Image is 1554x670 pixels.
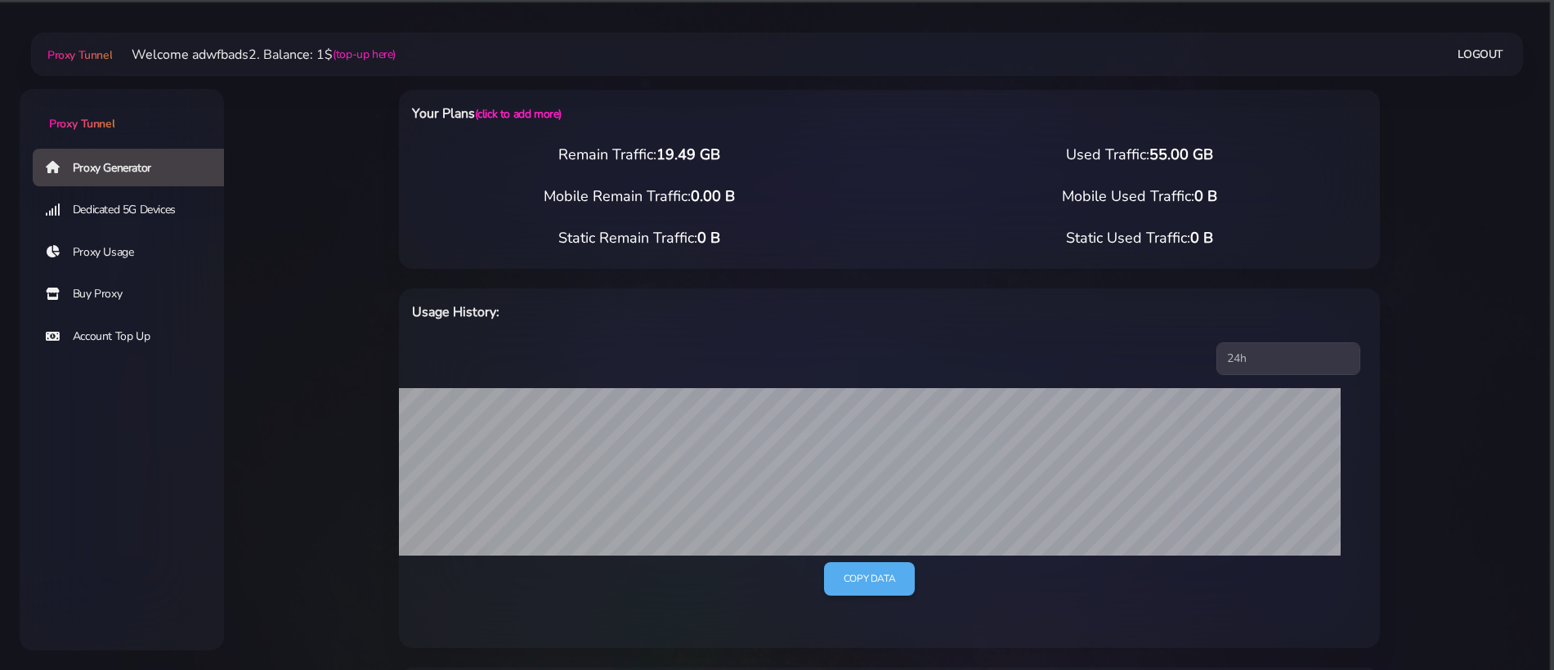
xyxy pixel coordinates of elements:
[33,234,237,271] a: Proxy Usage
[1194,186,1217,206] span: 0 B
[33,275,237,313] a: Buy Proxy
[1190,228,1213,248] span: 0 B
[49,116,114,132] span: Proxy Tunnel
[412,103,961,124] h6: Your Plans
[889,185,1390,208] div: Mobile Used Traffic:
[333,46,396,63] a: (top-up here)
[1313,403,1534,650] iframe: Webchat Widget
[412,301,961,323] h6: Usage History:
[1149,145,1213,164] span: 55.00 GB
[824,562,915,596] a: Copy data
[389,144,889,166] div: Remain Traffic:
[33,149,237,186] a: Proxy Generator
[1458,39,1503,69] a: Logout
[889,227,1390,249] div: Static Used Traffic:
[691,186,735,206] span: 0.00 B
[47,47,112,63] span: Proxy Tunnel
[33,318,237,355] a: Account Top Up
[697,228,720,248] span: 0 B
[475,106,562,122] a: (click to add more)
[889,144,1390,166] div: Used Traffic:
[656,145,720,164] span: 19.49 GB
[389,227,889,249] div: Static Remain Traffic:
[389,185,889,208] div: Mobile Remain Traffic:
[33,191,237,229] a: Dedicated 5G Devices
[112,45,396,65] li: Welcome adwfbads2. Balance: 1$
[20,89,224,132] a: Proxy Tunnel
[44,42,112,68] a: Proxy Tunnel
